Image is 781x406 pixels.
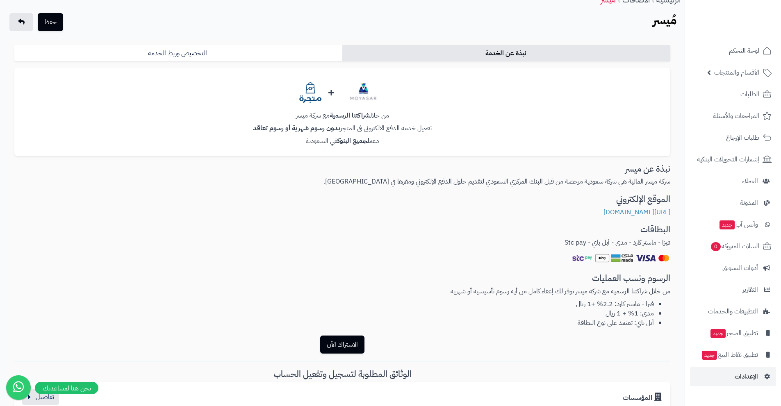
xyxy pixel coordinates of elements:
[725,22,773,39] img: logo-2.png
[14,370,670,379] h3: الوثائق المطلوبة لتسجيل وتفعيل الحساب
[690,302,776,321] a: التطبيقات والخدمات
[14,274,670,283] h3: الرسوم ونسب العمليات
[14,177,670,186] p: شركة ميسر المالية هي شركة سعودية مرخصة من قبل البنك المركزي السعودي لتقديم حلول الدفع الإلكتروني ...
[729,45,759,57] span: لوحة التحكم
[690,345,776,365] a: تطبيق نقاط البيعجديد
[690,171,776,191] a: العملاء
[330,111,370,120] b: شراكتنا الرسمية
[713,110,759,122] span: المراجعات والأسئلة
[690,236,776,256] a: السلات المتروكة0
[690,193,776,213] a: المدونة
[697,154,759,165] span: إشعارات التحويلات البنكية
[603,207,670,217] a: [URL][DOMAIN_NAME]
[690,323,776,343] a: تطبيق المتجرجديد
[720,220,735,229] span: جديد
[653,11,676,29] b: مُيسر
[14,299,654,309] li: فيزا - ماستر كارد: 2.2% +1 ريال
[690,128,776,147] a: طلبات الإرجاع
[14,225,670,234] h3: البطاقات
[14,195,670,204] h3: الموقع الإلكتروني
[14,309,654,318] li: مدى: 1% + 1 ريال
[722,262,758,274] span: أدوات التسويق
[742,175,758,187] span: العملاء
[690,106,776,126] a: المراجعات والأسئلة
[21,124,664,133] p: تفعيل خدمة الدفع الالكتروني في المتجر
[690,367,776,386] a: الإعدادات
[740,197,758,209] span: المدونة
[14,318,654,328] li: آبل باي: تعتمد على نوع البطاقة
[701,349,758,361] span: تطبيق نقاط البيع
[21,136,664,146] p: دعم في السعودية
[735,371,758,382] span: الإعدادات
[690,258,776,278] a: أدوات التسويق
[253,123,340,133] b: بدون رسوم شهرية أو رسوم تعاقد
[21,111,664,120] p: من خلال مع شركة ميسر
[690,150,776,169] a: إشعارات التحويلات البنكية
[14,164,670,174] h3: نبذة عن ميسر
[690,280,776,299] a: التقارير
[710,240,759,252] span: السلات المتروكة
[320,336,364,354] button: الاشتراك الآن
[337,136,369,146] b: لجميع البنوك
[719,219,758,230] span: وآتس آب
[690,215,776,234] a: وآتس آبجديد
[710,327,758,339] span: تطبيق المتجر
[690,41,776,61] a: لوحة التحكم
[14,238,670,247] p: فيزا - ماستر كارد - مدى - أبل باي - Stc pay
[342,45,670,61] a: نبذة عن الخدمة
[708,306,758,317] span: التطبيقات والخدمات
[14,45,342,61] a: التخصيص وربط الخدمة
[710,329,726,338] span: جديد
[726,132,759,143] span: طلبات الإرجاع
[714,67,759,78] span: الأقسام والمنتجات
[711,242,721,251] span: 0
[623,393,664,402] h3: المؤسسات
[38,13,63,31] button: حفظ
[690,84,776,104] a: الطلبات
[740,88,759,100] span: الطلبات
[14,287,670,296] p: من خلال شراكتنا الرسمية مع شركة ميسر نوفر لك إعفاء كامل من أية رسوم تأسيسية أو شهرية
[702,351,717,360] span: جديد
[742,284,758,295] span: التقارير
